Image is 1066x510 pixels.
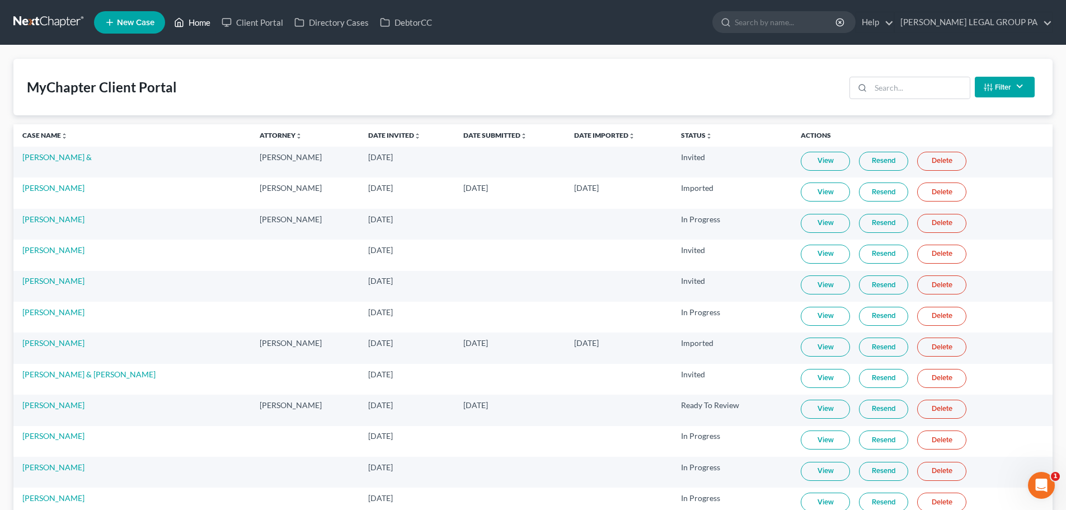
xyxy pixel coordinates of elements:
span: [DATE] [368,307,393,317]
span: [DATE] [368,493,393,503]
span: [DATE] [463,338,488,348]
a: Date Importedunfold_more [574,131,635,139]
td: In Progress [672,426,792,457]
td: [PERSON_NAME] [251,177,359,208]
a: Resend [859,245,908,264]
a: [PERSON_NAME] LEGAL GROUP PA [895,12,1052,32]
span: [DATE] [368,152,393,162]
a: Directory Cases [289,12,374,32]
span: [DATE] [368,245,393,255]
a: View [801,338,850,357]
span: [DATE] [463,183,488,193]
span: [DATE] [368,369,393,379]
button: Filter [975,77,1035,97]
a: [PERSON_NAME] & [PERSON_NAME] [22,369,156,379]
a: Case Nameunfold_more [22,131,68,139]
a: [PERSON_NAME] [22,183,84,193]
i: unfold_more [295,133,302,139]
a: Resend [859,369,908,388]
a: Resend [859,214,908,233]
input: Search... [871,77,970,99]
a: Delete [917,183,966,202]
td: Invited [672,271,792,302]
a: View [801,183,850,202]
a: Attorneyunfold_more [260,131,302,139]
a: View [801,275,850,294]
a: Home [168,12,216,32]
span: [DATE] [368,338,393,348]
span: [DATE] [368,214,393,224]
i: unfold_more [520,133,527,139]
td: Imported [672,177,792,208]
a: Delete [917,152,966,171]
iframe: Intercom live chat [1028,472,1055,499]
a: View [801,462,850,481]
a: View [801,214,850,233]
i: unfold_more [706,133,712,139]
a: Delete [917,307,966,326]
td: [PERSON_NAME] [251,395,359,425]
i: unfold_more [61,133,68,139]
td: In Progress [672,457,792,488]
a: Resend [859,152,908,171]
span: 1 [1051,472,1060,481]
a: Resend [859,462,908,481]
a: [PERSON_NAME] [22,400,84,410]
a: [PERSON_NAME] [22,214,84,224]
td: Invited [672,147,792,177]
a: Delete [917,245,966,264]
a: Resend [859,275,908,294]
td: In Progress [672,209,792,240]
a: View [801,152,850,171]
td: [PERSON_NAME] [251,209,359,240]
a: Delete [917,338,966,357]
span: [DATE] [463,400,488,410]
a: Delete [917,369,966,388]
i: unfold_more [414,133,421,139]
span: [DATE] [574,338,599,348]
a: Delete [917,214,966,233]
a: DebtorCC [374,12,438,32]
td: [PERSON_NAME] [251,147,359,177]
a: Resend [859,307,908,326]
a: Resend [859,400,908,419]
a: [PERSON_NAME] [22,276,84,286]
td: Invited [672,240,792,270]
td: Ready To Review [672,395,792,425]
a: View [801,431,850,450]
i: unfold_more [628,133,635,139]
a: Date Invitedunfold_more [368,131,421,139]
a: Resend [859,338,908,357]
a: View [801,307,850,326]
td: Imported [672,333,792,363]
a: View [801,245,850,264]
input: Search by name... [735,12,837,32]
a: Resend [859,431,908,450]
td: In Progress [672,302,792,333]
span: [DATE] [368,400,393,410]
span: [DATE] [368,431,393,441]
td: [PERSON_NAME] [251,333,359,363]
a: Client Portal [216,12,289,32]
th: Actions [792,124,1053,147]
a: Date Submittedunfold_more [463,131,527,139]
a: [PERSON_NAME] & [22,152,92,162]
a: Resend [859,183,908,202]
a: Delete [917,275,966,294]
a: View [801,400,850,419]
a: Statusunfold_more [681,131,712,139]
div: MyChapter Client Portal [27,78,177,96]
a: [PERSON_NAME] [22,493,84,503]
a: [PERSON_NAME] [22,245,84,255]
a: [PERSON_NAME] [22,307,84,317]
span: [DATE] [368,183,393,193]
a: Delete [917,431,966,450]
td: Invited [672,364,792,395]
span: [DATE] [574,183,599,193]
a: Help [856,12,894,32]
a: View [801,369,850,388]
a: Delete [917,462,966,481]
a: [PERSON_NAME] [22,338,84,348]
span: [DATE] [368,462,393,472]
a: [PERSON_NAME] [22,431,84,441]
